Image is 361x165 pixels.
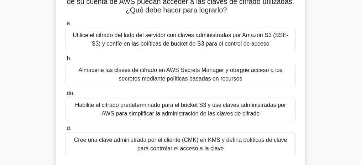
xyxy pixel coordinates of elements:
[67,125,71,131] font: d.
[73,32,288,47] font: Utilice el cifrado del lado del servidor con claves administradas por Amazon S3 (SSE-S3) y confíe...
[67,55,71,61] font: b.
[74,137,287,151] font: Cree una clave administrada por el cliente (CMK) en KMS y defina políticas de clave para controla...
[67,20,71,26] font: a.
[78,67,282,82] font: Almacene las claves de cifrado en AWS Secrets Manager y otorgue acceso a los secretos mediante po...
[67,90,74,96] font: do.
[75,102,286,117] font: Habilite el cifrado predeterminado para el bucket S3 y use claves administradas por AWS para simp...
